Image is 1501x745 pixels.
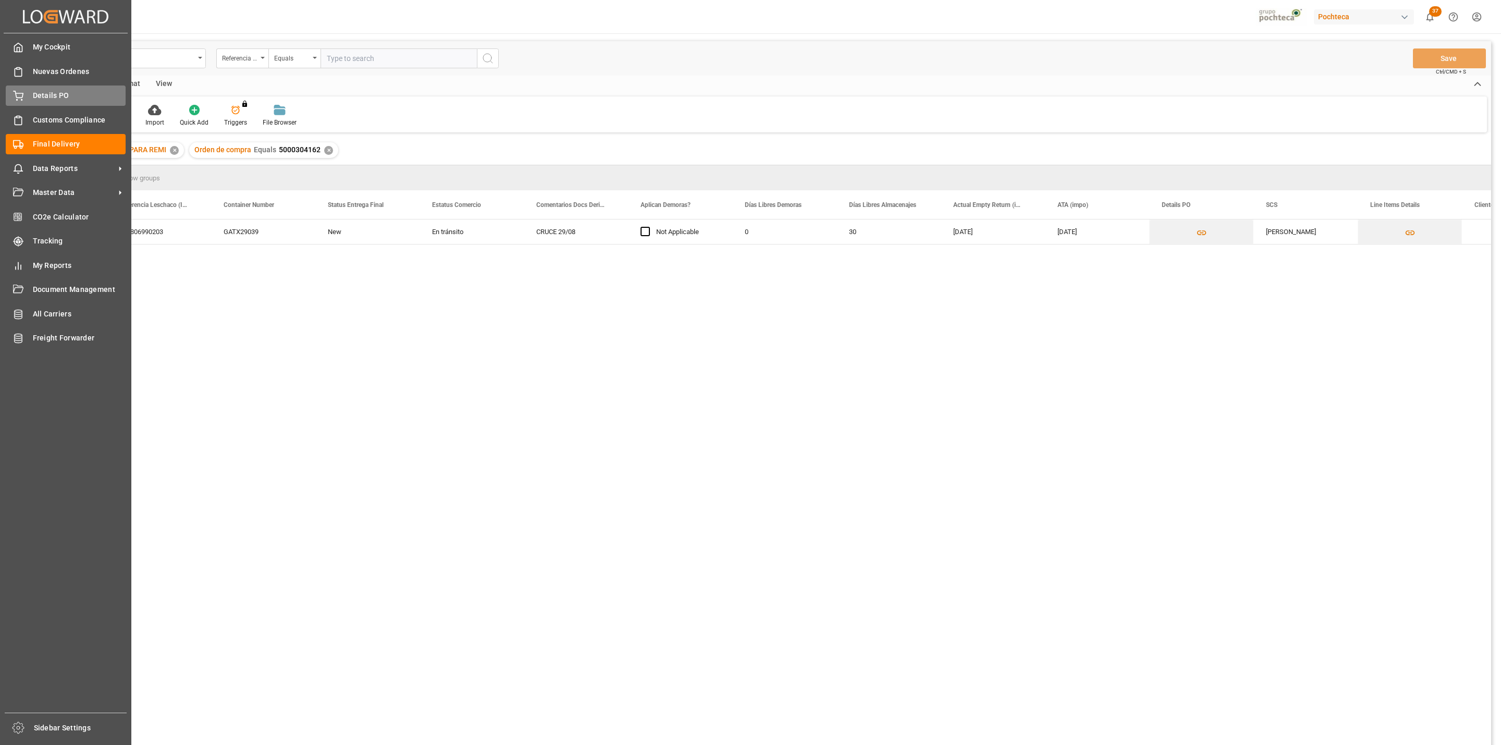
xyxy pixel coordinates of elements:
[216,48,268,68] button: open menu
[6,279,126,300] a: Document Management
[1314,9,1414,25] div: Pochteca
[33,90,126,101] span: Details PO
[1442,5,1465,29] button: Help Center
[6,231,126,251] a: Tracking
[656,220,720,244] div: Not Applicable
[279,145,321,154] span: 5000304162
[836,219,941,244] div: 30
[6,206,126,227] a: CO2e Calculator
[432,201,481,209] span: Estatus Comercio
[315,219,420,244] div: New
[849,201,916,209] span: Días Libres Almacenajes
[33,115,126,126] span: Customs Compliance
[1057,201,1088,209] span: ATA (impo)
[6,134,126,154] a: Final Delivery
[119,201,189,209] span: Referencia Leschaco (Impo)
[274,51,310,63] div: Equals
[1436,68,1466,76] span: Ctrl/CMD + S
[328,201,384,209] span: Status Entrega Final
[194,145,251,154] span: Orden de compra
[6,86,126,106] a: Details PO
[33,284,126,295] span: Document Management
[211,219,315,244] div: GATX29039
[324,146,333,155] div: ✕
[1045,219,1149,244] div: [DATE]
[953,201,1023,209] span: Actual Empty Return (impo)
[745,201,802,209] span: Días Libres Demoras
[1413,48,1486,68] button: Save
[1418,5,1442,29] button: show 37 new notifications
[33,42,126,53] span: My Cockpit
[145,118,164,127] div: Import
[524,219,628,244] div: CRUCE 29/08
[1429,6,1442,17] span: 37
[1253,219,1358,244] div: [PERSON_NAME]
[33,309,126,320] span: All Carriers
[33,139,126,150] span: Final Delivery
[1162,201,1190,209] span: Details PO
[6,109,126,130] a: Customs Compliance
[6,37,126,57] a: My Cockpit
[170,146,179,155] div: ✕
[1266,201,1277,209] span: SCS
[180,118,208,127] div: Quick Add
[97,145,166,154] span: DESTINO PARA REMI
[33,333,126,344] span: Freight Forwarder
[107,219,211,244] div: 250806990203
[33,163,115,174] span: Data Reports
[222,51,257,63] div: Referencia Leschaco (Impo)
[477,48,499,68] button: search button
[941,219,1045,244] div: [DATE]
[6,255,126,275] a: My Reports
[34,723,127,734] span: Sidebar Settings
[268,48,321,68] button: open menu
[6,328,126,348] a: Freight Forwarder
[33,260,126,271] span: My Reports
[536,201,606,209] span: Comentarios Docs Derived
[6,61,126,81] a: Nuevas Ordenes
[224,201,274,209] span: Container Number
[641,201,691,209] span: Aplican Demoras?
[33,187,115,198] span: Master Data
[254,145,276,154] span: Equals
[33,212,126,223] span: CO2e Calculator
[33,66,126,77] span: Nuevas Ordenes
[1314,7,1418,27] button: Pochteca
[1370,201,1420,209] span: Line Items Details
[420,219,524,244] div: En tránsito
[148,76,180,93] div: View
[263,118,297,127] div: File Browser
[732,219,836,244] div: 0
[33,236,126,247] span: Tracking
[321,48,477,68] input: Type to search
[6,303,126,324] a: All Carriers
[1256,8,1307,26] img: pochtecaImg.jpg_1689854062.jpg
